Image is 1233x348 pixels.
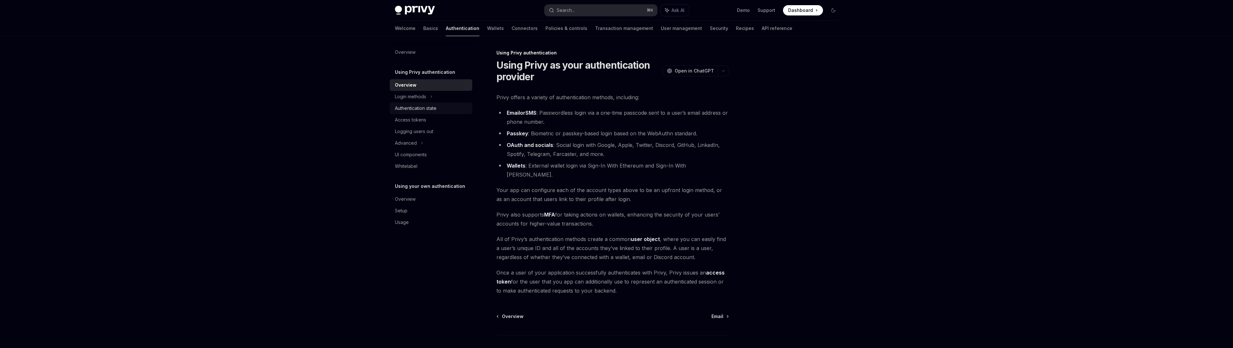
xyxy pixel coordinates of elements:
a: Overview [390,46,472,58]
div: Authentication state [395,104,436,112]
a: Connectors [512,21,538,36]
a: Welcome [395,21,416,36]
div: Using Privy authentication [496,50,729,56]
a: User management [661,21,702,36]
a: Support [758,7,775,14]
div: Usage [395,218,409,226]
div: Access tokens [395,116,426,124]
div: Whitelabel [395,162,417,170]
a: Whitelabel [390,160,472,172]
a: OAuth and socials [507,142,553,149]
a: user object [631,236,660,243]
span: All of Privy’s authentication methods create a common , where you can easily find a user’s unique... [496,235,729,262]
div: Search... [557,6,575,14]
div: Logging users out [395,128,433,135]
img: dark logo [395,6,435,15]
button: Ask AI [661,5,689,16]
span: ⌘ K [647,8,653,13]
a: Email [711,313,728,320]
a: Setup [390,205,472,217]
div: Overview [395,195,416,203]
span: Once a user of your application successfully authenticates with Privy, Privy issues an for the us... [496,268,729,295]
a: Recipes [736,21,754,36]
a: Authentication [446,21,479,36]
li: : Social login with Google, Apple, Twitter, Discord, GitHub, LinkedIn, Spotify, Telegram, Farcast... [496,140,729,159]
strong: or [507,110,536,116]
button: Toggle dark mode [828,5,838,15]
div: Overview [395,48,416,56]
a: Transaction management [595,21,653,36]
span: Email [711,313,723,320]
a: Email [507,110,520,116]
div: Overview [395,81,416,89]
h1: Using Privy as your authentication provider [496,59,660,82]
button: Search...⌘K [544,5,657,16]
h5: Using your own authentication [395,182,465,190]
a: Passkey [507,130,528,137]
a: Basics [423,21,438,36]
a: Security [710,21,728,36]
a: Wallets [507,162,525,169]
span: Overview [502,313,524,320]
div: Advanced [395,139,417,147]
div: Login methods [395,93,426,101]
span: Privy offers a variety of authentication methods, including: [496,93,729,102]
a: Overview [390,79,472,91]
div: Setup [395,207,407,215]
a: Demo [737,7,750,14]
a: Authentication state [390,102,472,114]
a: Policies & controls [545,21,587,36]
li: : Passwordless login via a one-time passcode sent to a user’s email address or phone number. [496,108,729,126]
span: Open in ChatGPT [675,68,714,74]
a: SMS [525,110,536,116]
li: : Biometric or passkey-based login based on the WebAuthn standard. [496,129,729,138]
a: MFA [544,211,555,218]
span: Dashboard [788,7,813,14]
h5: Using Privy authentication [395,68,455,76]
div: UI components [395,151,427,159]
li: : External wallet login via Sign-In With Ethereum and Sign-In With [PERSON_NAME]. [496,161,729,179]
span: Your app can configure each of the account types above to be an upfront login method, or as an ac... [496,186,729,204]
span: Privy also supports for taking actions on wallets, enhancing the security of your users’ accounts... [496,210,729,228]
a: Dashboard [783,5,823,15]
a: Logging users out [390,126,472,137]
a: UI components [390,149,472,160]
a: Access tokens [390,114,472,126]
span: Ask AI [671,7,684,14]
button: Open in ChatGPT [663,65,718,76]
a: Overview [497,313,524,320]
a: Wallets [487,21,504,36]
a: Usage [390,217,472,228]
a: Overview [390,193,472,205]
a: API reference [762,21,792,36]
